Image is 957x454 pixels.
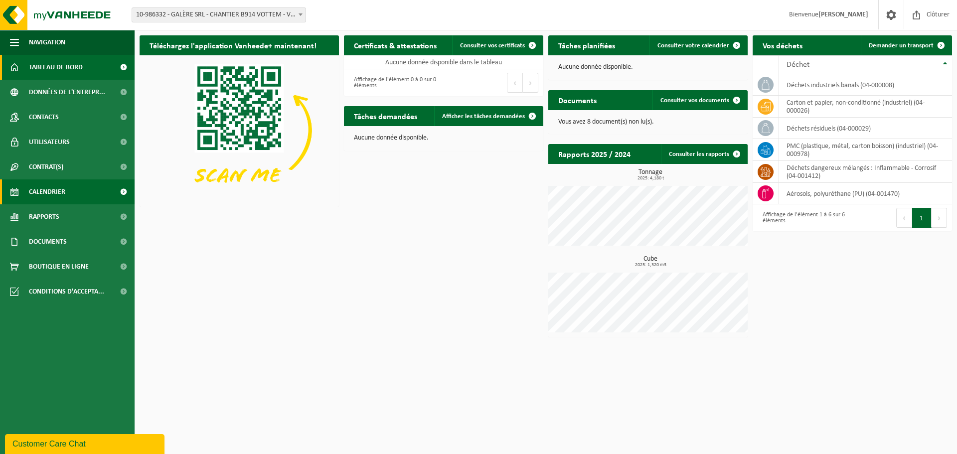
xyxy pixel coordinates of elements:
span: 10-986332 - GALÈRE SRL - CHANTIER B914 VOTTEM - VOTTEM [132,7,306,22]
p: Vous avez 8 document(s) non lu(s). [558,119,738,126]
span: Rapports [29,204,59,229]
p: Aucune donnée disponible. [354,135,533,142]
h2: Certificats & attestations [344,35,447,55]
td: déchets industriels banals (04-000008) [779,74,952,96]
button: Next [523,73,538,93]
td: PMC (plastique, métal, carton boisson) (industriel) (04-000978) [779,139,952,161]
button: Next [932,208,947,228]
img: Download de VHEPlus App [140,55,339,205]
span: Boutique en ligne [29,254,89,279]
span: Contacts [29,105,59,130]
span: Calendrier [29,179,65,204]
span: Consulter vos certificats [460,42,525,49]
a: Demander un transport [861,35,951,55]
h2: Documents [548,90,607,110]
span: Utilisateurs [29,130,70,154]
span: Données de l'entrepr... [29,80,105,105]
a: Consulter vos certificats [452,35,542,55]
span: 2025: 1,320 m3 [553,263,748,268]
a: Afficher les tâches demandées [434,106,542,126]
div: Affichage de l'élément 1 à 6 sur 6 éléments [758,207,847,229]
span: Conditions d'accepta... [29,279,104,304]
span: Tableau de bord [29,55,83,80]
span: Navigation [29,30,65,55]
td: carton et papier, non-conditionné (industriel) (04-000026) [779,96,952,118]
td: déchets résiduels (04-000029) [779,118,952,139]
h2: Tâches planifiées [548,35,625,55]
span: Consulter vos documents [660,97,729,104]
a: Consulter vos documents [652,90,747,110]
button: 1 [912,208,932,228]
iframe: chat widget [5,432,166,454]
strong: [PERSON_NAME] [818,11,868,18]
a: Consulter les rapports [661,144,747,164]
h2: Téléchargez l'application Vanheede+ maintenant! [140,35,326,55]
h2: Vos déchets [753,35,812,55]
h3: Cube [553,256,748,268]
button: Previous [507,73,523,93]
span: Consulter votre calendrier [657,42,729,49]
td: aérosols, polyuréthane (PU) (04-001470) [779,183,952,204]
span: Déchet [787,61,809,69]
h2: Tâches demandées [344,106,427,126]
span: 10-986332 - GALÈRE SRL - CHANTIER B914 VOTTEM - VOTTEM [132,8,306,22]
a: Consulter votre calendrier [649,35,747,55]
td: déchets dangereux mélangés : Inflammable - Corrosif (04-001412) [779,161,952,183]
span: Demander un transport [869,42,934,49]
h2: Rapports 2025 / 2024 [548,144,640,163]
button: Previous [896,208,912,228]
td: Aucune donnée disponible dans le tableau [344,55,543,69]
p: Aucune donnée disponible. [558,64,738,71]
div: Affichage de l'élément 0 à 0 sur 0 éléments [349,72,439,94]
h3: Tonnage [553,169,748,181]
span: Afficher les tâches demandées [442,113,525,120]
span: Documents [29,229,67,254]
span: Contrat(s) [29,154,63,179]
span: 2025: 4,180 t [553,176,748,181]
